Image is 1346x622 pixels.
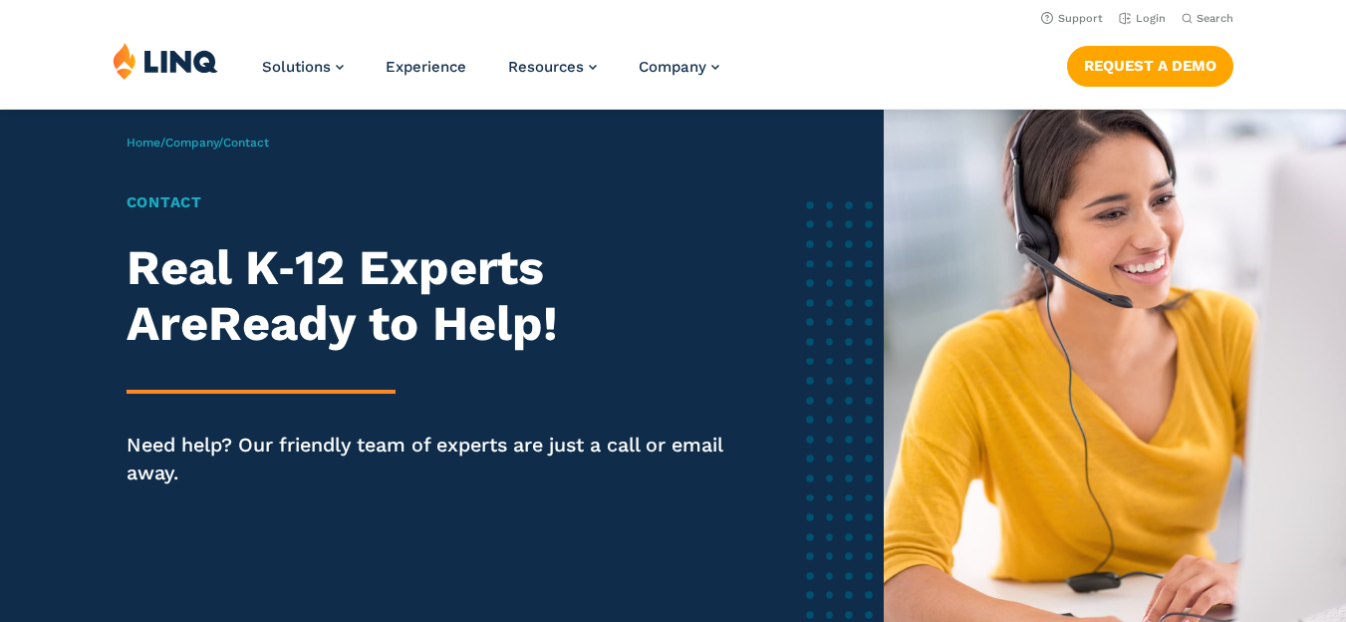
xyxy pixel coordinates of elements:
a: Solutions [262,58,344,76]
strong: Ready to Help! [208,295,558,352]
a: Support [1041,12,1103,25]
a: Company [165,136,218,150]
a: Company [639,58,719,76]
span: / / [127,136,269,150]
span: Contact [223,136,269,150]
a: Home [127,136,160,150]
span: Search [1197,12,1233,25]
nav: Primary Navigation [262,42,719,108]
nav: Button Navigation [1067,42,1233,86]
h1: Contact [127,191,723,214]
a: Experience [386,58,466,76]
h2: Real K‑12 Experts Are [127,240,723,352]
a: Login [1119,12,1166,25]
span: Solutions [262,58,331,76]
a: Resources [508,58,597,76]
img: LINQ | K‑12 Software [113,42,218,80]
button: Open Search Bar [1182,11,1233,26]
p: Need help? Our friendly team of experts are just a call or email away. [127,432,723,487]
a: Request a Demo [1067,46,1233,86]
span: Company [639,58,706,76]
span: Resources [508,58,584,76]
